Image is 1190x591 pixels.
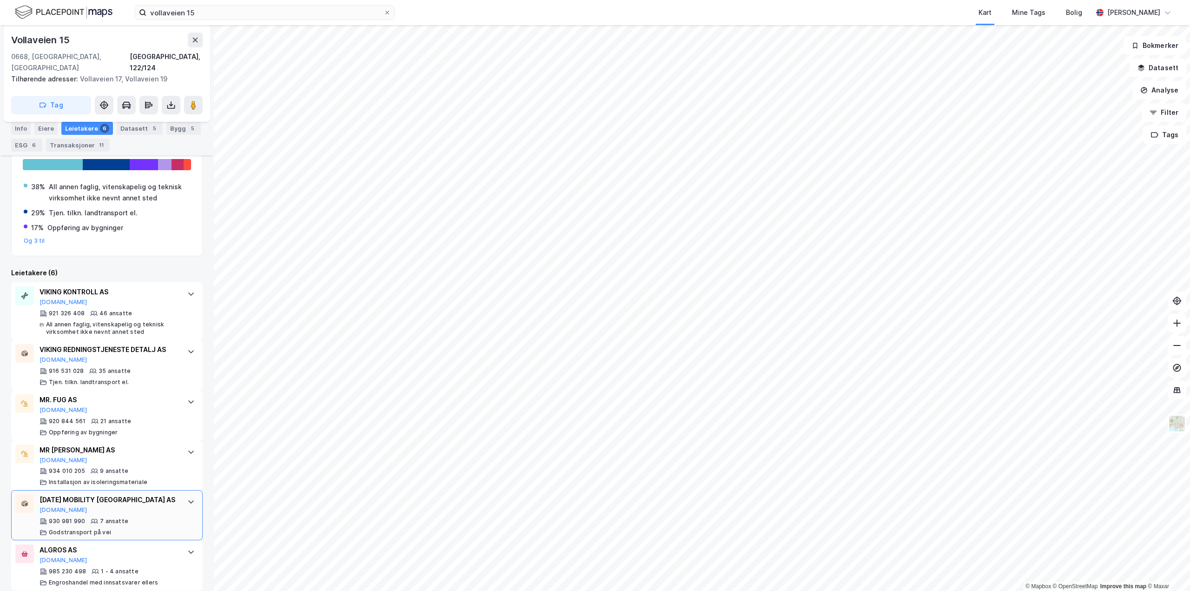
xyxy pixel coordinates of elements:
[40,494,178,505] div: [DATE] MOBILITY [GEOGRAPHIC_DATA] AS
[11,96,91,114] button: Tag
[188,124,197,133] div: 5
[40,299,87,306] button: [DOMAIN_NAME]
[40,506,87,514] button: [DOMAIN_NAME]
[49,518,85,525] div: 930 981 990
[49,478,147,486] div: Installasjon av isoleringsmateriale
[1130,59,1186,77] button: Datasett
[1168,415,1186,432] img: Z
[11,139,42,152] div: ESG
[40,445,178,456] div: MR [PERSON_NAME] AS
[49,579,158,586] div: Engroshandel med innsatsvarer ellers
[100,124,109,133] div: 6
[117,122,163,135] div: Datasett
[100,467,128,475] div: 9 ansatte
[40,344,178,355] div: VIKING REDNINGSTJENESTE DETALJ AS
[49,207,138,219] div: Tjen. tilkn. landtransport el.
[1124,36,1186,55] button: Bokmerker
[150,124,159,133] div: 5
[15,4,112,20] img: logo.f888ab2527a4732fd821a326f86c7f29.svg
[1144,546,1190,591] iframe: Chat Widget
[11,51,130,73] div: 0668, [GEOGRAPHIC_DATA], [GEOGRAPHIC_DATA]
[97,140,106,150] div: 11
[49,429,118,436] div: Oppføring av bygninger
[34,122,58,135] div: Eiere
[46,139,110,152] div: Transaksjoner
[100,418,131,425] div: 21 ansatte
[40,557,87,564] button: [DOMAIN_NAME]
[1143,126,1186,144] button: Tags
[1053,583,1098,590] a: OpenStreetMap
[130,51,203,73] div: [GEOGRAPHIC_DATA], 122/124
[49,568,86,575] div: 985 230 498
[11,73,195,85] div: Vollaveien 17, Vollaveien 19
[49,310,85,317] div: 921 326 408
[101,568,139,575] div: 1 - 4 ansatte
[31,207,45,219] div: 29%
[1012,7,1045,18] div: Mine Tags
[49,529,111,536] div: Godstransport på vei
[1142,103,1186,122] button: Filter
[61,122,113,135] div: Leietakere
[100,518,128,525] div: 7 ansatte
[31,222,44,233] div: 17%
[1107,7,1160,18] div: [PERSON_NAME]
[46,321,178,336] div: All annen faglig, vitenskapelig og teknisk virksomhet ikke nevnt annet sted
[99,367,131,375] div: 35 ansatte
[40,545,178,556] div: ALGROS AS
[49,418,86,425] div: 920 844 561
[166,122,201,135] div: Bygg
[146,6,383,20] input: Søk på adresse, matrikkel, gårdeiere, leietakere eller personer
[11,267,203,279] div: Leietakere (6)
[49,379,129,386] div: Tjen. tilkn. landtransport el.
[1132,81,1186,100] button: Analyse
[29,140,39,150] div: 6
[49,367,84,375] div: 916 531 028
[40,394,178,405] div: MR. FUG AS
[31,181,45,193] div: 38%
[40,457,87,464] button: [DOMAIN_NAME]
[978,7,992,18] div: Kart
[99,310,132,317] div: 46 ansatte
[40,286,178,298] div: VIKING KONTROLL AS
[11,122,31,135] div: Info
[1066,7,1082,18] div: Bolig
[11,33,71,47] div: Vollaveien 15
[49,181,190,204] div: All annen faglig, vitenskapelig og teknisk virksomhet ikke nevnt annet sted
[47,222,123,233] div: Oppføring av bygninger
[24,237,45,245] button: Og 3 til
[40,356,87,364] button: [DOMAIN_NAME]
[49,467,85,475] div: 934 010 205
[11,75,80,83] span: Tilhørende adresser:
[40,406,87,414] button: [DOMAIN_NAME]
[1025,583,1051,590] a: Mapbox
[1100,583,1146,590] a: Improve this map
